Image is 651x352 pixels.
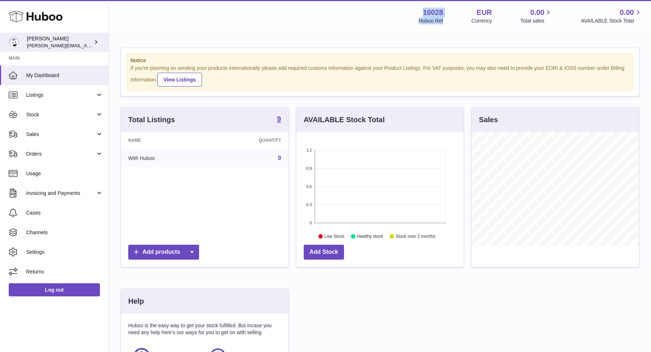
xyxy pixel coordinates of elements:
span: Returns [26,268,103,275]
img: erik@drbeckyshop.com [9,37,20,48]
text: Low Stock [324,234,345,239]
text: Healthy stock [357,234,383,239]
text: 1.2 [306,148,312,152]
text: Stock over 2 months [396,234,435,239]
th: Quantity [209,132,288,149]
a: 0.00 AVAILABLE Stock Total [581,8,642,24]
span: Listings [26,92,96,99]
a: Add Stock [304,245,344,260]
td: With Huboo [121,149,209,168]
span: 0.00 [530,8,545,17]
text: 0.6 [306,184,312,189]
h3: Total Listings [128,115,175,125]
th: Name [121,132,209,149]
a: View Listings [157,73,202,87]
a: Add products [128,245,199,260]
span: Channels [26,229,103,236]
span: [PERSON_NAME][EMAIL_ADDRESS][DOMAIN_NAME] [27,43,146,48]
a: 9 [277,115,281,124]
div: If you're planning on sending your products internationally please add required customs informati... [130,65,630,87]
h3: AVAILABLE Stock Total [304,115,385,125]
text: 0.3 [306,203,312,207]
span: Sales [26,131,96,138]
span: Orders [26,151,96,157]
h3: Help [128,296,144,306]
text: 0.9 [306,166,312,171]
p: Huboo is the easy way to get your stock fulfilled. But incase you need any help here's our ways f... [128,322,281,336]
a: 0.00 Total sales [520,8,553,24]
a: 9 [278,155,281,161]
span: Stock [26,111,96,118]
span: Settings [26,249,103,256]
span: Cases [26,209,103,216]
text: 0 [310,221,312,225]
div: Huboo Ref [419,17,443,24]
div: Currency [472,17,492,24]
h3: Sales [479,115,498,125]
span: Total sales [520,17,553,24]
strong: 9 [277,115,281,123]
span: 0.00 [620,8,634,17]
span: My Dashboard [26,72,103,79]
span: Usage [26,170,103,177]
span: AVAILABLE Stock Total [581,17,642,24]
strong: EUR [477,8,492,17]
div: [PERSON_NAME] [27,35,92,49]
span: Invoicing and Payments [26,190,96,197]
strong: 10028 [423,8,443,17]
strong: Notice [130,57,630,64]
a: Log out [9,283,100,296]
